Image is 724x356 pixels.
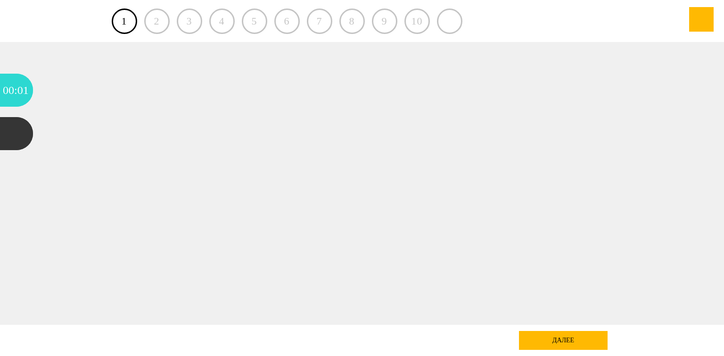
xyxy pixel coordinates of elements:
[339,8,365,34] div: 8
[519,331,608,350] div: далее
[404,8,430,34] div: 10
[14,74,17,107] div: :
[307,8,332,34] div: 7
[177,8,202,34] div: 3
[274,8,300,34] div: 6
[144,8,170,34] div: 2
[372,8,397,34] div: 9
[112,8,137,34] a: 1
[242,8,267,34] div: 5
[209,8,235,34] div: 4
[17,74,29,107] div: 01
[3,74,14,107] div: 00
